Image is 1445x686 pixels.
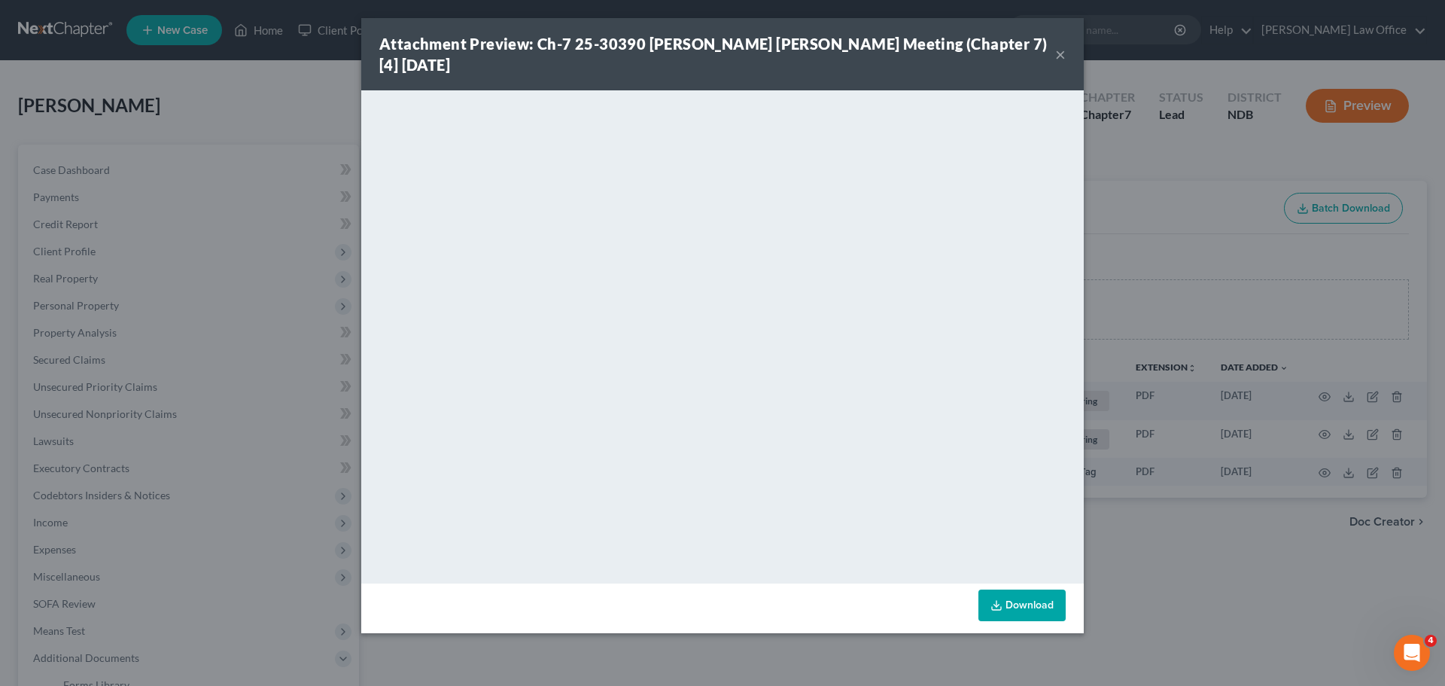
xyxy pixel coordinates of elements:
span: 4 [1425,635,1437,647]
a: Download [978,590,1066,621]
strong: Attachment Preview: Ch-7 25-30390 [PERSON_NAME] [PERSON_NAME] Meeting (Chapter 7) [4] [DATE] [379,35,1047,74]
iframe: Intercom live chat [1394,635,1430,671]
iframe: <object ng-attr-data='[URL][DOMAIN_NAME]' type='application/pdf' width='100%' height='650px'></ob... [361,90,1084,580]
button: × [1055,45,1066,63]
